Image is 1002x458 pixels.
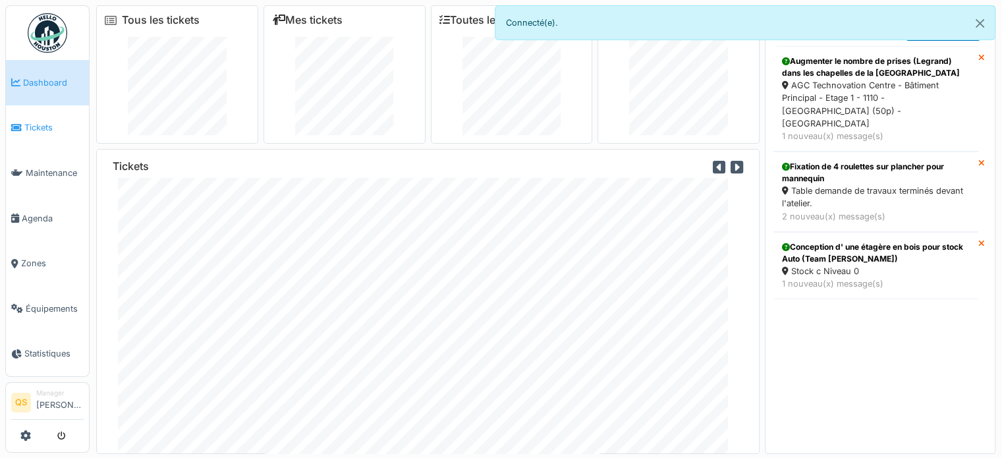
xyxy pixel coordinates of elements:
a: Tous les tickets [122,14,200,26]
a: Zones [6,241,89,286]
span: Dashboard [23,76,84,89]
div: AGC Technovation Centre - Bâtiment Principal - Etage 1 - 1110 - [GEOGRAPHIC_DATA] (50p) - [GEOGRA... [782,79,970,130]
a: Augmenter le nombre de prises (Legrand) dans les chapelles de la [GEOGRAPHIC_DATA] AGC Technovati... [773,46,978,152]
div: Table demande de travaux terminés devant l'atelier. [782,185,970,210]
a: Dashboard [6,60,89,105]
div: Stock c Niveau 0 [782,265,970,277]
button: Close [965,6,995,41]
img: Badge_color-CXgf-gQk.svg [28,13,67,53]
h6: Tickets [113,160,149,173]
a: Mes tickets [272,14,343,26]
a: Agenda [6,196,89,241]
span: Agenda [22,212,84,225]
div: Fixation de 4 roulettes sur plancher pour mannequin [782,161,970,185]
a: Tickets [6,105,89,151]
a: Conception d' une étagère en bois pour stock Auto (Team [PERSON_NAME]) Stock c Niveau 0 1 nouveau... [773,232,978,299]
div: Conception d' une étagère en bois pour stock Auto (Team [PERSON_NAME]) [782,241,970,265]
div: Augmenter le nombre de prises (Legrand) dans les chapelles de la [GEOGRAPHIC_DATA] [782,55,970,79]
a: Fixation de 4 roulettes sur plancher pour mannequin Table demande de travaux terminés devant l'at... [773,152,978,232]
li: QS [11,393,31,413]
div: Manager [36,388,84,398]
a: Statistiques [6,331,89,377]
a: Toutes les tâches [439,14,538,26]
a: Équipements [6,286,89,331]
span: Équipements [26,302,84,315]
span: Statistiques [24,347,84,360]
span: Zones [21,257,84,270]
div: Connecté(e). [495,5,996,40]
a: QS Manager[PERSON_NAME] [11,388,84,420]
span: Maintenance [26,167,84,179]
div: 1 nouveau(x) message(s) [782,130,970,142]
a: Maintenance [6,150,89,196]
li: [PERSON_NAME] [36,388,84,416]
span: Tickets [24,121,84,134]
div: 2 nouveau(x) message(s) [782,210,970,223]
div: 1 nouveau(x) message(s) [782,277,970,290]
